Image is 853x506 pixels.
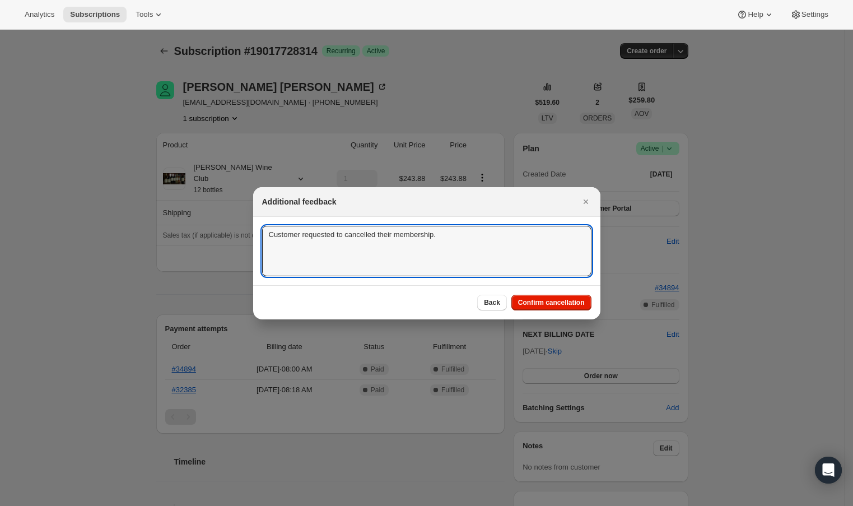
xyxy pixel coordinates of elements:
button: Help [730,7,781,22]
span: Help [748,10,763,19]
span: Back [484,298,500,307]
span: Tools [136,10,153,19]
textarea: Customer requested to cancelled their membership. [262,226,591,276]
button: Analytics [18,7,61,22]
div: Open Intercom Messenger [815,457,842,484]
button: Subscriptions [63,7,127,22]
button: Tools [129,7,171,22]
button: Close [578,194,594,210]
span: Confirm cancellation [518,298,585,307]
span: Analytics [25,10,54,19]
h2: Additional feedback [262,196,337,207]
button: Confirm cancellation [511,295,591,310]
span: Subscriptions [70,10,120,19]
span: Settings [801,10,828,19]
button: Back [477,295,507,310]
button: Settings [784,7,835,22]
